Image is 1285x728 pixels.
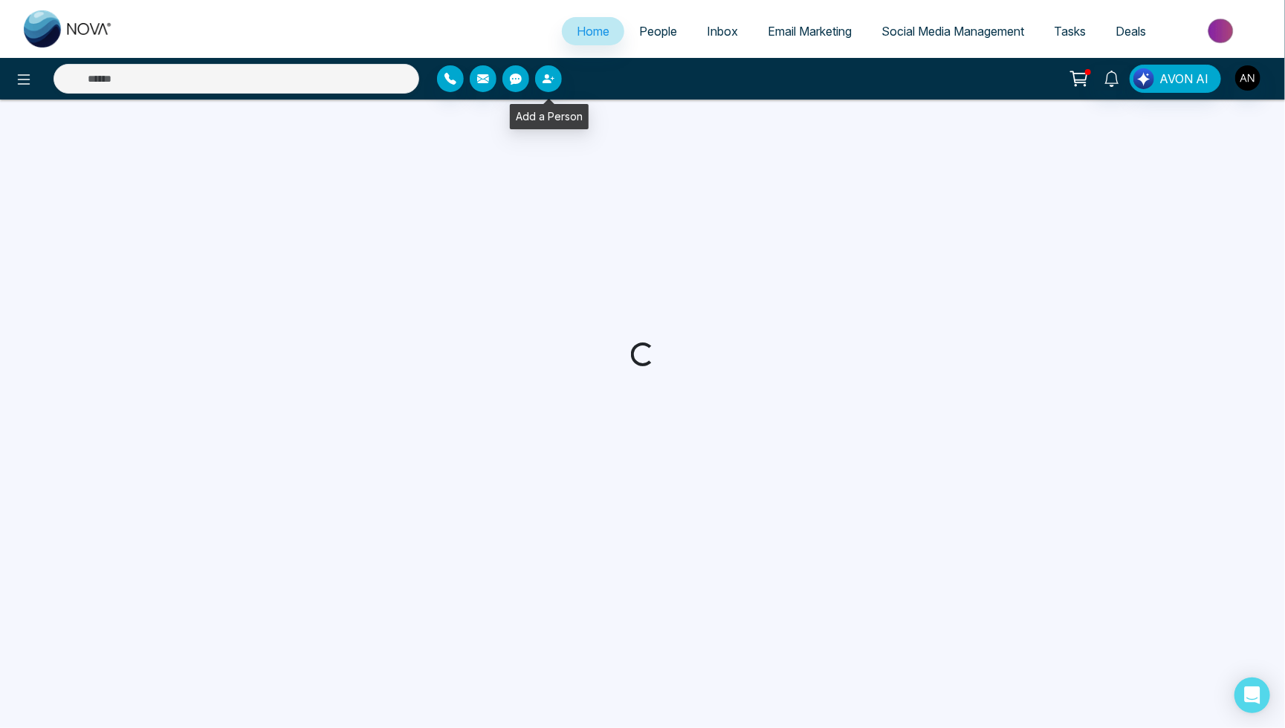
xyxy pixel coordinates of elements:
span: Inbox [707,24,738,39]
span: Tasks [1054,24,1086,39]
img: Market-place.gif [1168,14,1276,48]
span: Email Marketing [768,24,852,39]
a: People [624,17,692,45]
button: AVON AI [1130,65,1221,93]
img: Nova CRM Logo [24,10,113,48]
span: Deals [1116,24,1146,39]
a: Email Marketing [753,17,867,45]
img: Lead Flow [1133,68,1154,89]
img: User Avatar [1235,65,1260,91]
a: Inbox [692,17,753,45]
a: Tasks [1039,17,1101,45]
span: AVON AI [1159,70,1208,88]
a: Deals [1101,17,1161,45]
div: Add a Person [510,104,589,129]
a: Social Media Management [867,17,1039,45]
span: Home [577,24,609,39]
div: Open Intercom Messenger [1234,677,1270,713]
span: Social Media Management [881,24,1024,39]
a: Home [562,17,624,45]
span: People [639,24,677,39]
